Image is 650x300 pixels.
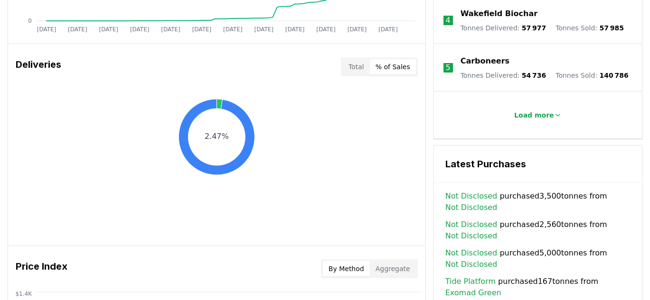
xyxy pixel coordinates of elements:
[600,72,629,79] span: 140 786
[556,23,624,33] p: Tonnes Sold :
[514,110,554,120] p: Load more
[445,191,631,213] span: purchased 3,500 tonnes from
[192,26,212,33] tspan: [DATE]
[445,202,498,213] a: Not Disclosed
[445,247,498,259] a: Not Disclosed
[343,59,370,74] button: Total
[445,157,631,171] h3: Latest Purchases
[161,26,180,33] tspan: [DATE]
[445,247,631,270] span: purchased 5,000 tonnes from
[16,259,67,278] h3: Price Index
[99,26,118,33] tspan: [DATE]
[445,287,501,299] a: Exomad Green
[522,72,546,79] span: 54 736
[285,26,305,33] tspan: [DATE]
[378,26,398,33] tspan: [DATE]
[316,26,336,33] tspan: [DATE]
[68,26,87,33] tspan: [DATE]
[445,219,631,242] span: purchased 2,560 tonnes from
[461,55,509,67] a: Carboneers
[461,23,546,33] p: Tonnes Delivered :
[370,59,416,74] button: % of Sales
[461,71,546,80] p: Tonnes Delivered :
[130,26,150,33] tspan: [DATE]
[522,24,546,32] span: 57 977
[445,276,631,299] span: purchased 167 tonnes from
[16,57,61,76] h3: Deliveries
[446,62,451,73] p: 5
[223,26,243,33] tspan: [DATE]
[445,191,498,202] a: Not Disclosed
[445,219,498,230] a: Not Disclosed
[507,106,569,125] button: Load more
[348,26,367,33] tspan: [DATE]
[445,276,496,287] a: Tide Platform
[37,26,57,33] tspan: [DATE]
[28,18,32,24] tspan: 0
[370,261,416,276] button: Aggregate
[445,259,498,270] a: Not Disclosed
[445,230,498,242] a: Not Disclosed
[461,8,537,19] a: Wakefield Biochar
[205,132,229,141] text: 2.47%
[556,71,629,80] p: Tonnes Sold :
[446,15,451,26] p: 4
[600,24,624,32] span: 57 985
[15,291,32,297] tspan: $1.4K
[323,261,370,276] button: By Method
[254,26,273,33] tspan: [DATE]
